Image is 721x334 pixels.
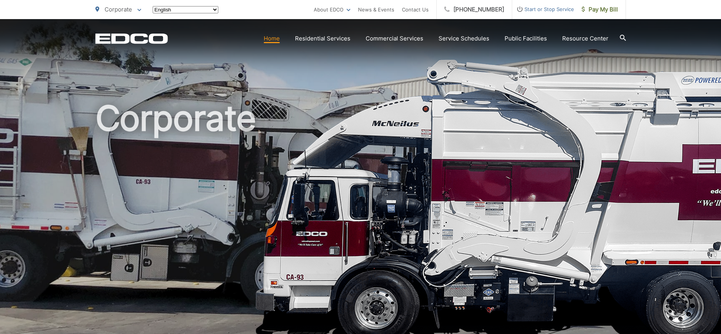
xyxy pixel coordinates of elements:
[95,33,168,44] a: EDCD logo. Return to the homepage.
[582,5,618,14] span: Pay My Bill
[314,5,350,14] a: About EDCO
[439,34,489,43] a: Service Schedules
[402,5,429,14] a: Contact Us
[366,34,423,43] a: Commercial Services
[358,5,394,14] a: News & Events
[295,34,350,43] a: Residential Services
[562,34,608,43] a: Resource Center
[153,6,218,13] select: Select a language
[505,34,547,43] a: Public Facilities
[105,6,132,13] span: Corporate
[264,34,280,43] a: Home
